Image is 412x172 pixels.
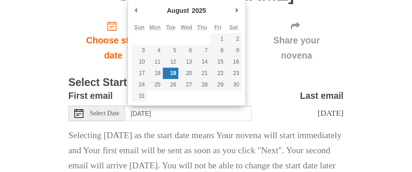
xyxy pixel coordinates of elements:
[226,33,241,45] button: 2
[226,68,241,79] button: 23
[178,45,194,56] button: 6
[210,56,226,68] button: 15
[132,4,141,17] button: Previous Month
[147,56,163,68] button: 11
[195,45,210,56] button: 7
[68,88,113,103] label: First email
[134,24,145,31] abbr: Sunday
[163,45,178,56] button: 5
[210,45,226,56] button: 8
[166,4,190,17] div: August
[147,45,163,56] button: 4
[197,24,207,31] abbr: Thursday
[132,56,147,68] button: 10
[132,68,147,79] button: 17
[147,68,163,79] button: 18
[300,88,344,103] label: Last email
[178,68,194,79] button: 20
[163,79,178,91] button: 26
[181,24,192,31] abbr: Wednesday
[178,79,194,91] button: 27
[163,56,178,68] button: 12
[150,24,161,31] abbr: Monday
[166,24,175,31] abbr: Tuesday
[147,79,163,91] button: 25
[250,13,344,68] div: Click "Next" to confirm your start date first.
[233,4,242,17] button: Next Month
[132,79,147,91] button: 24
[229,24,238,31] abbr: Saturday
[125,106,252,121] input: Use the arrow keys to pick a date
[259,33,334,63] span: Share your novena
[132,91,147,102] button: 31
[226,79,241,91] button: 30
[78,33,149,63] span: Choose start date
[226,45,241,56] button: 9
[195,79,210,91] button: 28
[68,13,158,68] a: Choose start date
[190,4,207,17] div: 2025
[318,108,344,118] span: [DATE]
[214,24,221,31] abbr: Friday
[195,68,210,79] button: 21
[132,45,147,56] button: 3
[210,33,226,45] button: 1
[90,110,119,117] span: Select Date
[210,68,226,79] button: 22
[195,56,210,68] button: 14
[178,56,194,68] button: 13
[226,56,241,68] button: 16
[163,68,178,79] button: 19
[210,79,226,91] button: 29
[68,77,344,89] h3: Select Start Date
